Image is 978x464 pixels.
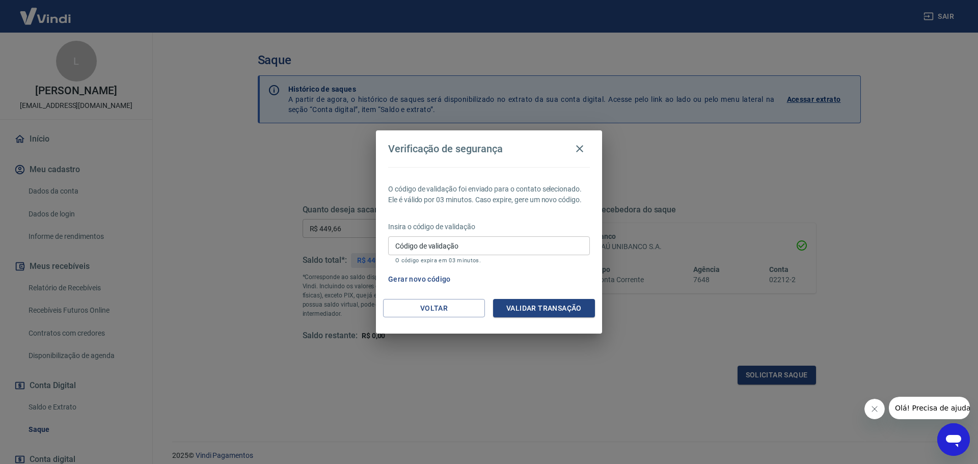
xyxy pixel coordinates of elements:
[388,143,503,155] h4: Verificação de segurança
[937,423,970,456] iframe: Botão para abrir a janela de mensagens
[493,299,595,318] button: Validar transação
[889,397,970,419] iframe: Mensagem da empresa
[864,399,885,419] iframe: Fechar mensagem
[6,7,86,15] span: Olá! Precisa de ajuda?
[388,222,590,232] p: Insira o código de validação
[383,299,485,318] button: Voltar
[388,184,590,205] p: O código de validação foi enviado para o contato selecionado. Ele é válido por 03 minutos. Caso e...
[384,270,455,289] button: Gerar novo código
[395,257,583,264] p: O código expira em 03 minutos.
